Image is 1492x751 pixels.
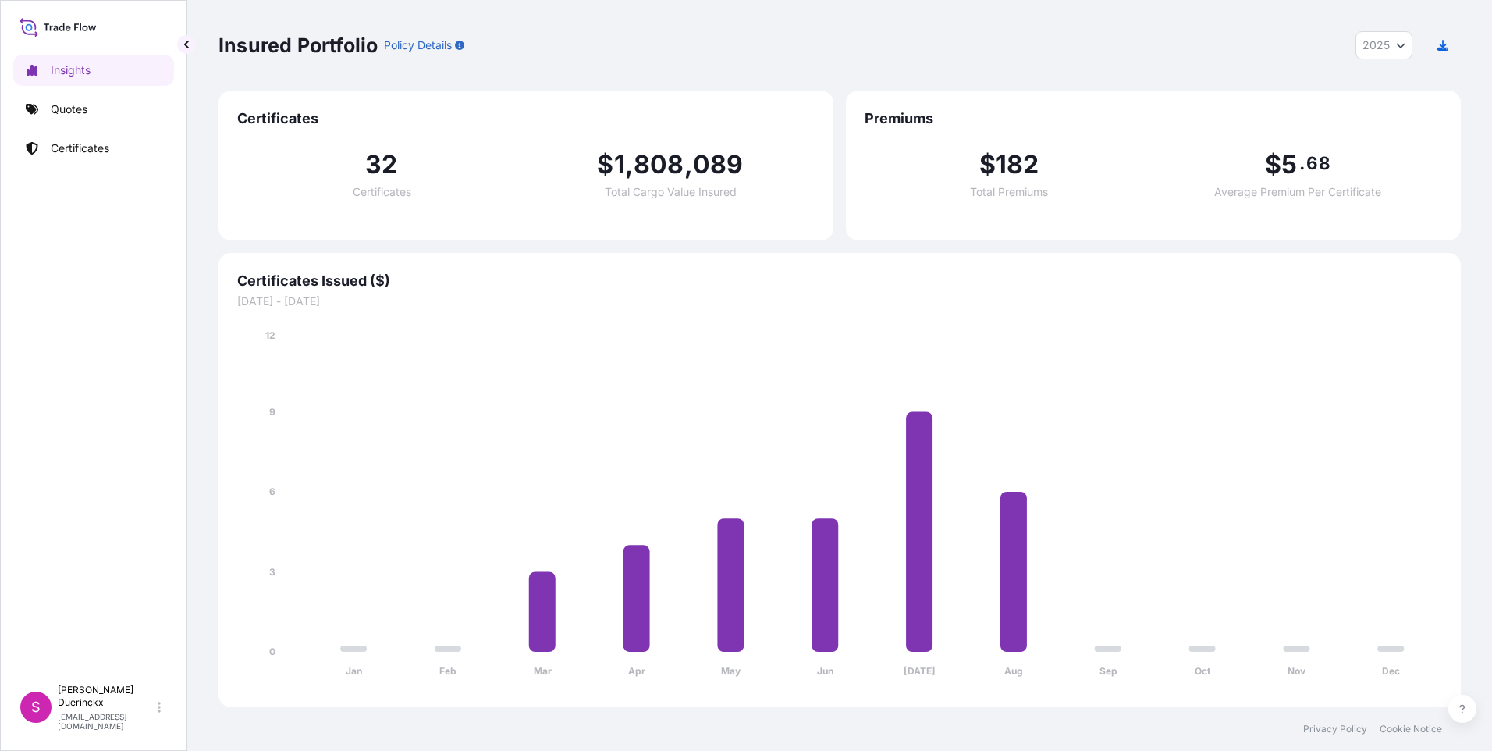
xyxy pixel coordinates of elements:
[346,665,362,677] tspan: Jan
[970,187,1048,198] span: Total Premiums
[13,94,174,125] a: Quotes
[31,699,41,715] span: S
[1288,665,1306,677] tspan: Nov
[218,33,378,58] p: Insured Portfolio
[634,152,684,177] span: 808
[13,55,174,86] a: Insights
[1299,157,1305,169] span: .
[1214,187,1381,198] span: Average Premium Per Certificate
[534,665,552,677] tspan: Mar
[353,187,411,198] span: Certificates
[904,665,936,677] tspan: [DATE]
[265,329,275,341] tspan: 12
[721,665,741,677] tspan: May
[365,152,397,177] span: 32
[1303,723,1367,735] a: Privacy Policy
[1281,152,1297,177] span: 5
[51,62,91,78] p: Insights
[1004,665,1023,677] tspan: Aug
[817,665,833,677] tspan: Jun
[269,566,275,578] tspan: 3
[237,294,1442,309] span: [DATE] - [DATE]
[1380,723,1442,735] a: Cookie Notice
[605,187,737,198] span: Total Cargo Value Insured
[597,152,613,177] span: $
[1362,37,1390,53] span: 2025
[1306,157,1330,169] span: 68
[1099,665,1117,677] tspan: Sep
[684,152,693,177] span: ,
[269,646,275,657] tspan: 0
[979,152,996,177] span: $
[13,133,174,164] a: Certificates
[51,141,109,156] p: Certificates
[384,37,452,53] p: Policy Details
[237,109,815,128] span: Certificates
[58,684,155,709] p: [PERSON_NAME] Duerinckx
[614,152,625,177] span: 1
[1355,31,1412,59] button: Year Selector
[865,109,1442,128] span: Premiums
[237,272,1442,290] span: Certificates Issued ($)
[269,406,275,418] tspan: 9
[693,152,744,177] span: 089
[1382,665,1400,677] tspan: Dec
[1195,665,1211,677] tspan: Oct
[996,152,1039,177] span: 182
[628,665,645,677] tspan: Apr
[51,101,87,117] p: Quotes
[439,665,456,677] tspan: Feb
[625,152,634,177] span: ,
[269,486,275,497] tspan: 6
[58,712,155,731] p: [EMAIL_ADDRESS][DOMAIN_NAME]
[1265,152,1281,177] span: $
